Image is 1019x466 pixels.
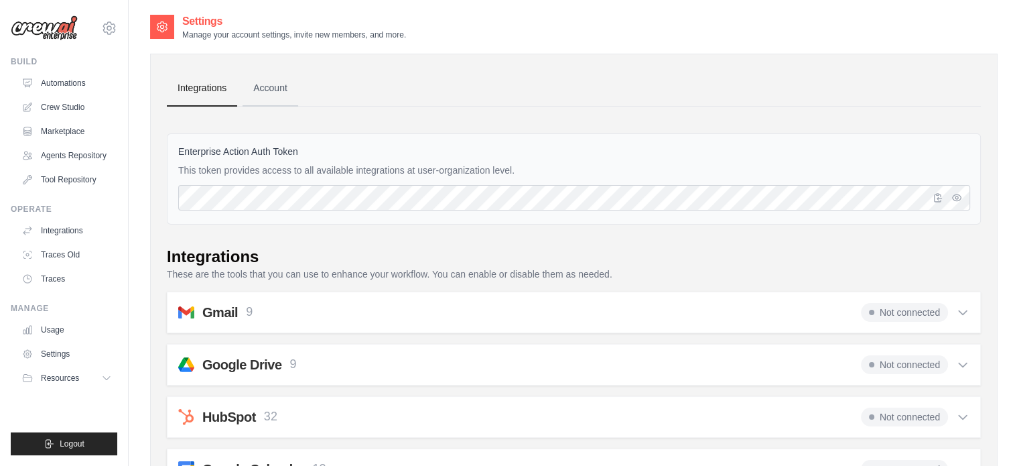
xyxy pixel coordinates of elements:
[178,357,194,373] img: googledrive.svg
[861,303,948,322] span: Not connected
[264,408,277,426] p: 32
[182,30,406,40] p: Manage your account settings, invite new members, and more.
[202,303,238,322] h2: Gmail
[11,204,117,215] div: Operate
[11,15,78,41] img: Logo
[16,72,117,94] a: Automations
[861,408,948,426] span: Not connected
[11,303,117,314] div: Manage
[202,408,256,426] h2: HubSpot
[178,164,969,177] p: This token provides access to all available integrations at user-organization level.
[182,13,406,30] h2: Settings
[16,343,117,365] a: Settings
[16,121,117,142] a: Marketplace
[16,367,117,389] button: Resources
[11,56,117,67] div: Build
[167,246,259,268] div: Integrations
[861,355,948,374] span: Not connected
[16,244,117,266] a: Traces Old
[41,373,79,384] span: Resources
[167,268,981,281] p: These are the tools that you can use to enhance your workflow. You can enable or disable them as ...
[11,432,117,455] button: Logout
[16,145,117,166] a: Agents Repository
[16,169,117,190] a: Tool Repository
[246,303,253,321] p: 9
[16,319,117,341] a: Usage
[243,70,298,107] a: Account
[16,97,117,118] a: Crew Studio
[167,70,237,107] a: Integrations
[178,145,969,158] label: Enterprise Action Auth Token
[202,355,281,374] h2: Google Drive
[16,268,117,290] a: Traces
[178,304,194,321] img: gmail.svg
[16,220,117,241] a: Integrations
[60,439,84,449] span: Logout
[178,409,194,425] img: hubspot.svg
[289,355,296,373] p: 9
